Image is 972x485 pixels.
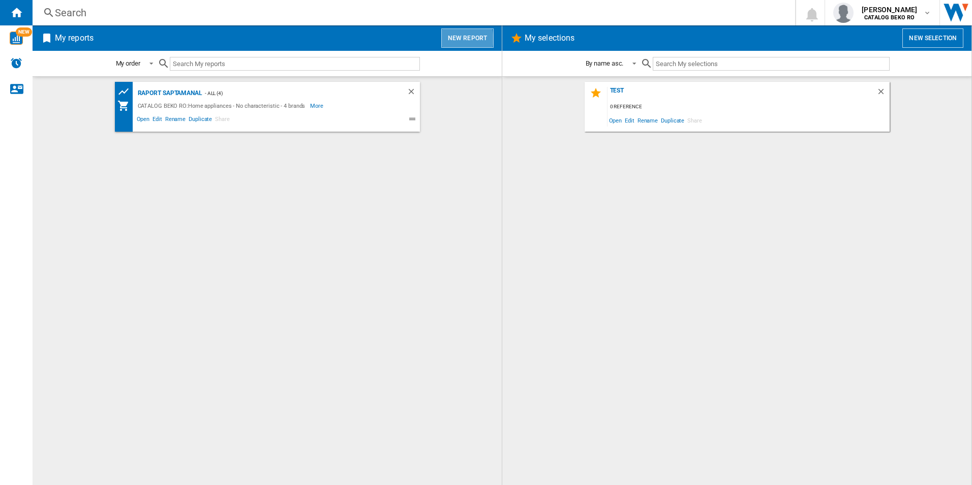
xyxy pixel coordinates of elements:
[586,59,624,67] div: By name asc.
[902,28,963,48] button: New selection
[310,100,325,112] span: More
[16,27,32,37] span: NEW
[636,113,659,127] span: Rename
[187,114,214,127] span: Duplicate
[10,32,23,45] img: wise-card.svg
[523,28,576,48] h2: My selections
[117,85,135,98] div: Product prices grid
[214,114,231,127] span: Share
[607,87,876,101] div: Test
[164,114,187,127] span: Rename
[686,113,704,127] span: Share
[607,113,624,127] span: Open
[151,114,164,127] span: Edit
[135,100,311,112] div: CATALOG BEKO RO:Home appliances - No characteristic - 4 brands
[653,57,889,71] input: Search My selections
[623,113,636,127] span: Edit
[116,59,140,67] div: My order
[876,87,890,101] div: Delete
[407,87,420,100] div: Delete
[53,28,96,48] h2: My reports
[55,6,769,20] div: Search
[135,114,151,127] span: Open
[862,5,917,15] span: [PERSON_NAME]
[135,87,202,100] div: raport saptamanal
[659,113,686,127] span: Duplicate
[833,3,854,23] img: profile.jpg
[170,57,420,71] input: Search My reports
[202,87,386,100] div: - ALL (4)
[607,101,890,113] div: 0 reference
[441,28,494,48] button: New report
[117,100,135,112] div: My Assortment
[10,57,22,69] img: alerts-logo.svg
[864,14,915,21] b: CATALOG BEKO RO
